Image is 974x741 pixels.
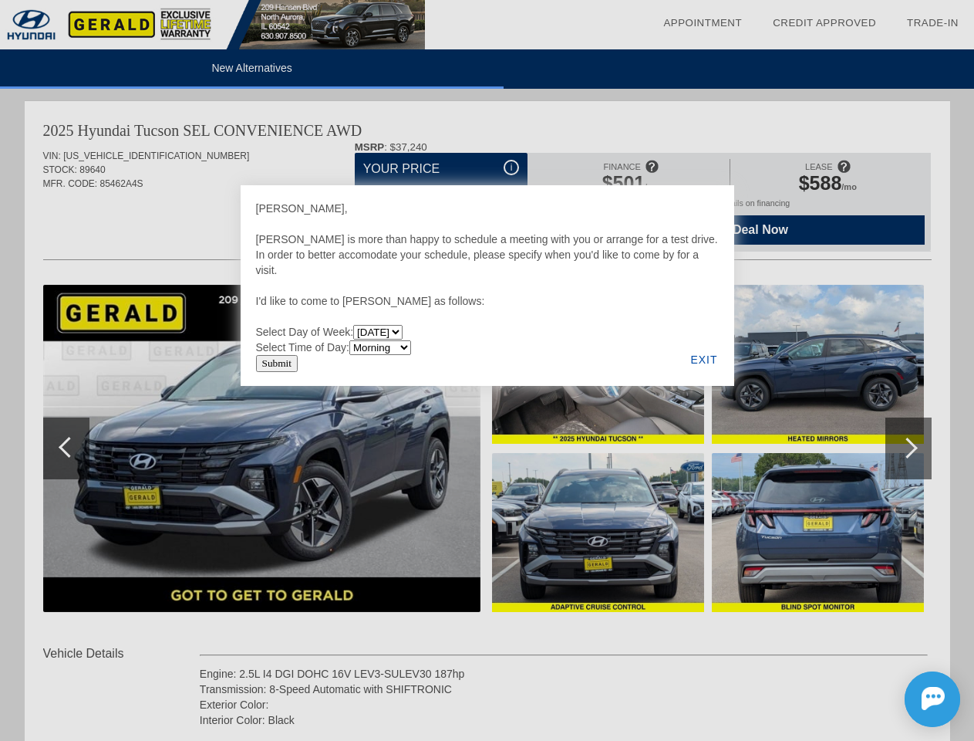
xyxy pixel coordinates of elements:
[256,201,719,355] div: [PERSON_NAME], [PERSON_NAME] is more than happy to schedule a meeting with you or arrange for a t...
[773,17,876,29] a: Credit Approved
[663,17,742,29] a: Appointment
[256,355,298,372] input: Submit
[674,333,733,386] div: EXIT
[907,17,959,29] a: Trade-In
[669,425,974,741] iframe: Chat Assistance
